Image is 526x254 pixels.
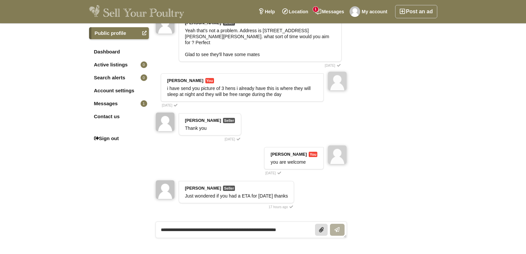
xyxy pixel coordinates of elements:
[313,7,318,12] span: 1
[89,27,149,39] a: Public profile
[185,193,288,199] div: Just wondered if you had a ETA for [DATE] thanks
[89,111,149,123] a: Contact us
[205,78,214,83] span: You
[156,180,174,199] img: Richard
[141,74,147,81] span: 0
[89,72,149,84] a: Search alerts0
[89,85,149,97] a: Account settings
[156,113,174,131] img: Richard
[89,5,184,18] img: Sell Your Poultry
[350,6,360,17] img: jawed ahmed
[185,118,221,123] strong: [PERSON_NAME]
[223,186,235,191] span: Seller
[167,85,317,97] div: i have send you picture of 3 hens i already have this is where they will sleep at night and they ...
[89,98,149,110] a: Messages1
[309,152,317,157] span: You
[278,5,312,18] a: Location
[89,132,149,144] a: Sign out
[395,5,437,18] a: Post an ad
[185,186,221,191] strong: [PERSON_NAME]
[141,100,147,107] span: 1
[89,59,149,71] a: Active listings0
[255,5,278,18] a: Help
[223,118,235,123] span: Seller
[328,72,347,90] img: jawed ahmed
[89,46,149,58] a: Dashboard
[141,61,147,68] span: 0
[156,15,174,34] img: Richard
[270,152,307,157] strong: [PERSON_NAME]
[167,78,203,83] strong: [PERSON_NAME]
[270,159,317,165] div: you are welcome
[185,125,235,131] div: Thank you
[312,5,348,18] a: Messages1
[328,145,347,164] img: jawed ahmed
[348,5,391,18] a: My account
[185,28,335,57] div: Yeah that's not a problem. Address is [STREET_ADDRESS][PERSON_NAME][PERSON_NAME]. what sort of ti...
